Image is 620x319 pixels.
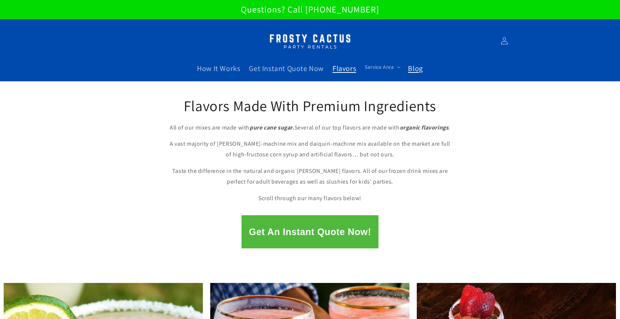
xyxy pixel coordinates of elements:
a: Blog [404,59,427,78]
span: Flavors [332,64,356,73]
span: Blog [408,64,423,73]
span: How It Works [197,64,240,73]
p: Taste the difference in the natural and organic [PERSON_NAME] flavors. All of our frozen drink mi... [166,166,454,187]
strong: organic flavorings [400,124,449,131]
strong: pure cane sugar. [250,124,295,131]
span: Get Instant Quote Now [249,64,324,73]
span: Service Area [365,64,394,70]
a: How It Works [193,59,244,78]
a: Get Instant Quote Now [244,59,328,78]
h2: Flavors Made With Premium Ingredients [166,96,454,115]
button: Get An Instant Quote Now! [242,215,378,248]
summary: Service Area [360,59,404,75]
img: Margarita Machine Rental in Scottsdale, Phoenix, Tempe, Chandler, Gilbert, Mesa and Maricopa [264,29,356,53]
a: Flavors [328,59,360,78]
p: All of our mixes are made with Several of our top flavors are made with . [166,123,454,133]
p: Scroll through our many flavors below! [166,193,454,204]
p: A vast majority of [PERSON_NAME]-machine mix and daiquiri-machine mix available on the market are... [166,139,454,160]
